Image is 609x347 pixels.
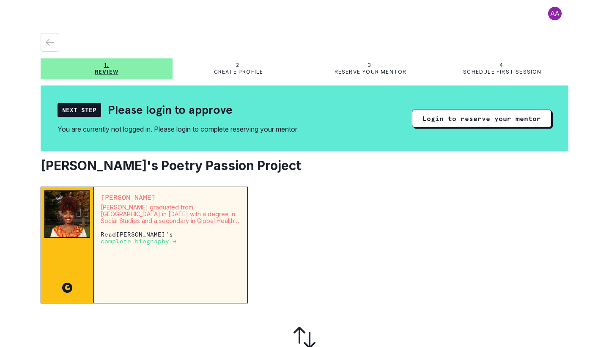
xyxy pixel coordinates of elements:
[499,62,505,69] p: 4.
[463,69,541,75] p: Schedule first session
[108,102,233,117] h2: Please login to approve
[58,124,297,134] div: You are currently not logged in. Please login to complete reserving your mentor
[368,62,373,69] p: 3.
[101,204,241,224] p: [PERSON_NAME] graduated from [GEOGRAPHIC_DATA] in [DATE] with a degree in Social Studies and a se...
[44,190,90,238] img: Mentor Image
[58,103,101,117] div: Next Step
[214,69,263,75] p: Create profile
[412,110,551,127] button: Login to reserve your mentor
[101,237,177,245] a: complete biography →
[101,194,241,201] p: [PERSON_NAME]
[541,7,568,20] button: profile picture
[95,69,118,75] p: Review
[236,62,241,69] p: 2.
[101,231,241,245] p: Read [PERSON_NAME] 's
[62,283,72,293] img: CC image
[335,69,407,75] p: Reserve your mentor
[41,158,568,173] h2: [PERSON_NAME]'s Poetry Passion Project
[104,62,109,69] p: 1.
